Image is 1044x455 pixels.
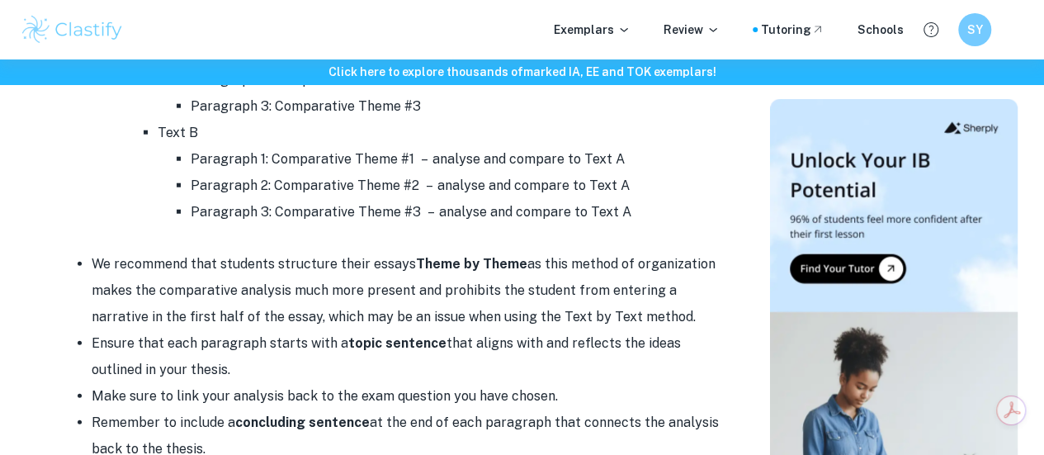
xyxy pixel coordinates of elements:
[917,16,945,44] button: Help and Feedback
[191,173,719,199] li: Paragraph 2: Comparative Theme #2 – analyse and compare to Text A
[761,21,824,39] a: Tutoring
[3,63,1041,81] h6: Click here to explore thousands of marked IA, EE and TOK exemplars !
[348,335,446,351] strong: topic sentence
[92,383,719,410] li: Make sure to link your analysis back to the exam question you have chosen.
[92,330,719,383] li: Ensure that each paragraph starts with a that aligns with and reflects the ideas outlined in your...
[92,251,719,330] li: We recommend that students structure their essays as this method of organization makes the compar...
[158,120,719,225] li: Text B
[235,415,370,430] strong: concluding sentence
[664,21,720,39] p: Review
[191,199,719,225] li: Paragraph 3: Comparative Theme #3 – analyse and compare to Text A
[966,21,985,39] h6: SY
[554,21,631,39] p: Exemplars
[958,13,991,46] button: SY
[191,93,719,120] li: Paragraph 3: Comparative Theme #3
[416,256,527,272] strong: Theme by Theme
[191,146,719,173] li: Paragraph 1: Comparative Theme #1 – analyse and compare to Text A
[20,13,125,46] img: Clastify logo
[857,21,904,39] a: Schools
